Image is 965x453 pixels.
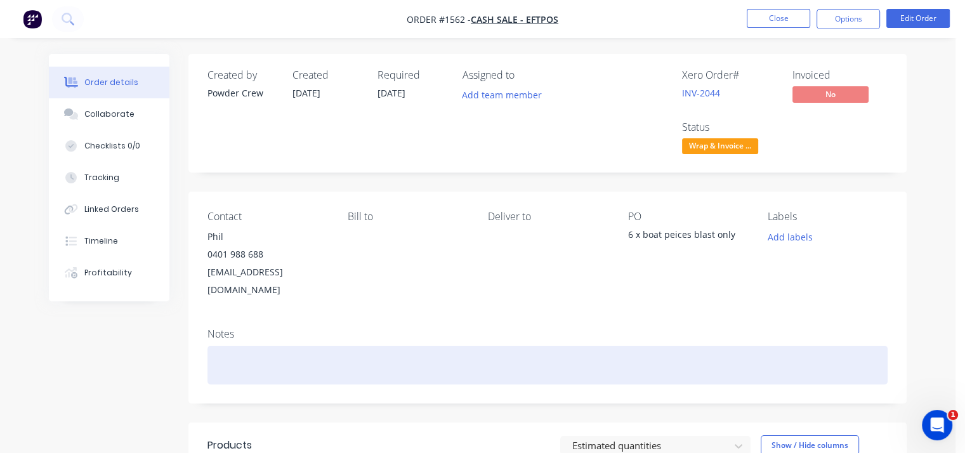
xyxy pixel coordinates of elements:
[84,140,140,152] div: Checklists 0/0
[84,235,118,247] div: Timeline
[207,69,277,81] div: Created by
[292,69,362,81] div: Created
[377,87,405,99] span: [DATE]
[682,138,758,154] span: Wrap & Invoice ...
[49,194,169,225] button: Linked Orders
[922,410,952,440] iframe: Intercom live chat
[761,228,819,245] button: Add labels
[407,13,471,25] span: Order #1562 -
[377,69,447,81] div: Required
[682,121,777,133] div: Status
[456,86,549,103] button: Add team member
[682,69,777,81] div: Xero Order #
[886,9,950,28] button: Edit Order
[207,228,327,299] div: Phil0401 988 688[EMAIL_ADDRESS][DOMAIN_NAME]
[682,87,720,99] a: INV-2044
[768,211,888,223] div: Labels
[207,438,252,453] div: Products
[207,211,327,223] div: Contact
[348,211,468,223] div: Bill to
[49,162,169,194] button: Tracking
[471,13,558,25] a: Cash Sale - EFTPOS
[49,225,169,257] button: Timeline
[84,267,132,279] div: Profitability
[463,69,589,81] div: Assigned to
[207,328,888,340] div: Notes
[23,10,42,29] img: Factory
[207,246,327,263] div: 0401 988 688
[84,108,135,120] div: Collaborate
[747,9,810,28] button: Close
[49,98,169,130] button: Collaborate
[207,86,277,100] div: Powder Crew
[49,257,169,289] button: Profitability
[84,77,138,88] div: Order details
[627,228,747,246] div: 6 x boat peices blast only
[292,87,320,99] span: [DATE]
[207,263,327,299] div: [EMAIL_ADDRESS][DOMAIN_NAME]
[627,211,747,223] div: PO
[817,9,880,29] button: Options
[948,410,958,420] span: 1
[84,204,139,215] div: Linked Orders
[792,86,869,102] span: No
[84,172,119,183] div: Tracking
[49,67,169,98] button: Order details
[488,211,608,223] div: Deliver to
[49,130,169,162] button: Checklists 0/0
[682,138,758,157] button: Wrap & Invoice ...
[463,86,549,103] button: Add team member
[792,69,888,81] div: Invoiced
[207,228,327,246] div: Phil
